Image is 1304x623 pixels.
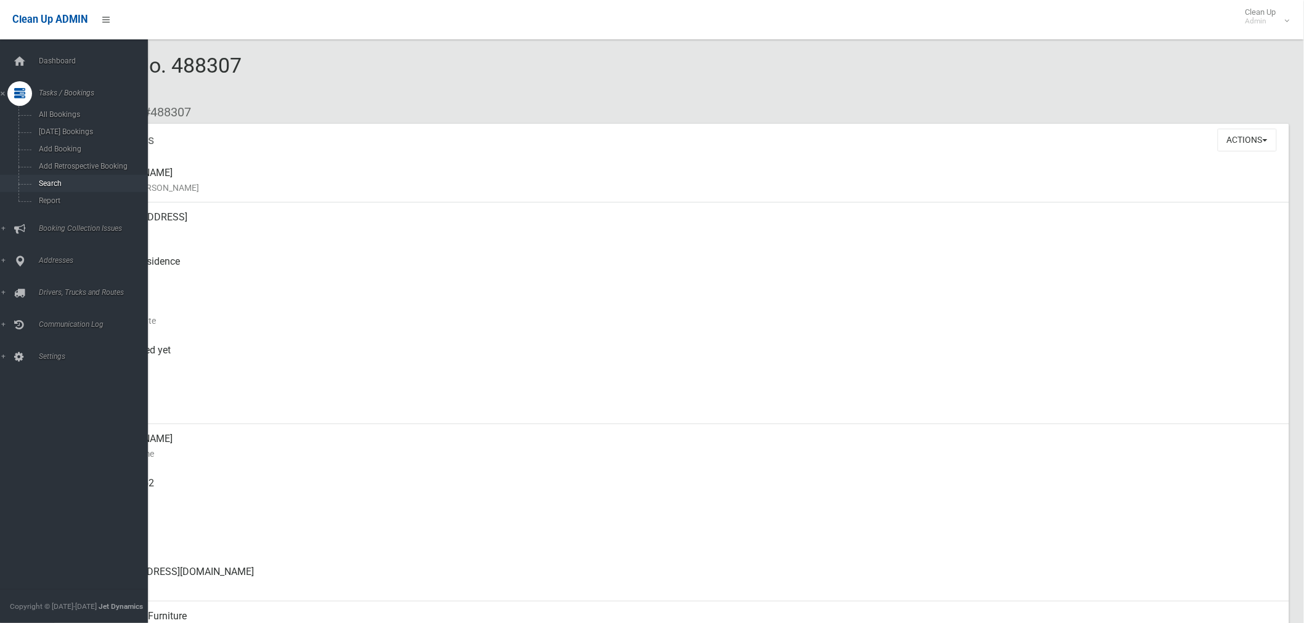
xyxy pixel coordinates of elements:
[35,145,148,153] span: Add Booking
[10,602,97,611] span: Copyright © [DATE]-[DATE]
[12,14,88,25] span: Clean Up ADMIN
[35,224,158,233] span: Booking Collection Issues
[35,288,158,297] span: Drivers, Trucks and Routes
[99,313,1279,328] small: Collection Date
[99,491,1279,505] small: Mobile
[99,358,1279,372] small: Collected At
[35,352,158,361] span: Settings
[99,180,1279,195] small: Name of [PERSON_NAME]
[99,402,1279,417] small: Zone
[99,446,1279,461] small: Contact Name
[99,424,1279,468] div: [PERSON_NAME]
[99,602,143,611] strong: Jet Dynamics
[99,158,1279,203] div: [PERSON_NAME]
[35,110,148,119] span: All Bookings
[35,320,158,329] span: Communication Log
[54,53,242,101] span: Booking No. 488307
[35,179,148,188] span: Search
[99,225,1279,239] small: Address
[99,247,1279,291] div: Front of Residence
[99,513,1279,557] div: None given
[134,101,191,124] li: #488307
[99,203,1279,247] div: [STREET_ADDRESS]
[1239,7,1289,26] span: Clean Up
[35,162,148,171] span: Add Retrospective Booking
[35,127,148,136] span: [DATE] Bookings
[99,336,1279,380] div: Not collected yet
[99,269,1279,284] small: Pickup Point
[1218,129,1277,151] button: Actions
[99,468,1279,513] div: 0411791262
[54,557,1289,601] a: [EMAIL_ADDRESS][DOMAIN_NAME]Email
[35,196,148,205] span: Report
[35,256,158,265] span: Addresses
[99,535,1279,550] small: Landline
[99,380,1279,424] div: [DATE]
[99,557,1279,601] div: [EMAIL_ADDRESS][DOMAIN_NAME]
[35,89,158,97] span: Tasks / Bookings
[99,579,1279,594] small: Email
[1245,17,1276,26] small: Admin
[99,291,1279,336] div: [DATE]
[35,57,158,65] span: Dashboard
